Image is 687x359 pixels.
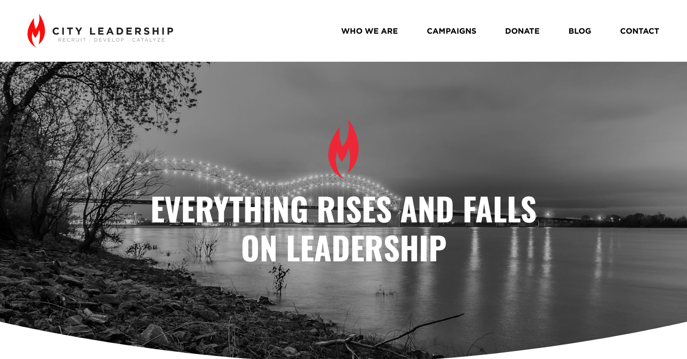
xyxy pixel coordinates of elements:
a: BLOG [568,23,591,39]
strong: Everything Rises and Falls on Leadership [150,184,545,271]
a: CAMPAIGNS [427,23,476,39]
img: City Leadership - Recruit. Develop. Catalyze. [28,14,173,48]
a: CONTACT [620,23,659,39]
a: WHO WE ARE [341,23,398,39]
a: DONATE [505,23,540,39]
